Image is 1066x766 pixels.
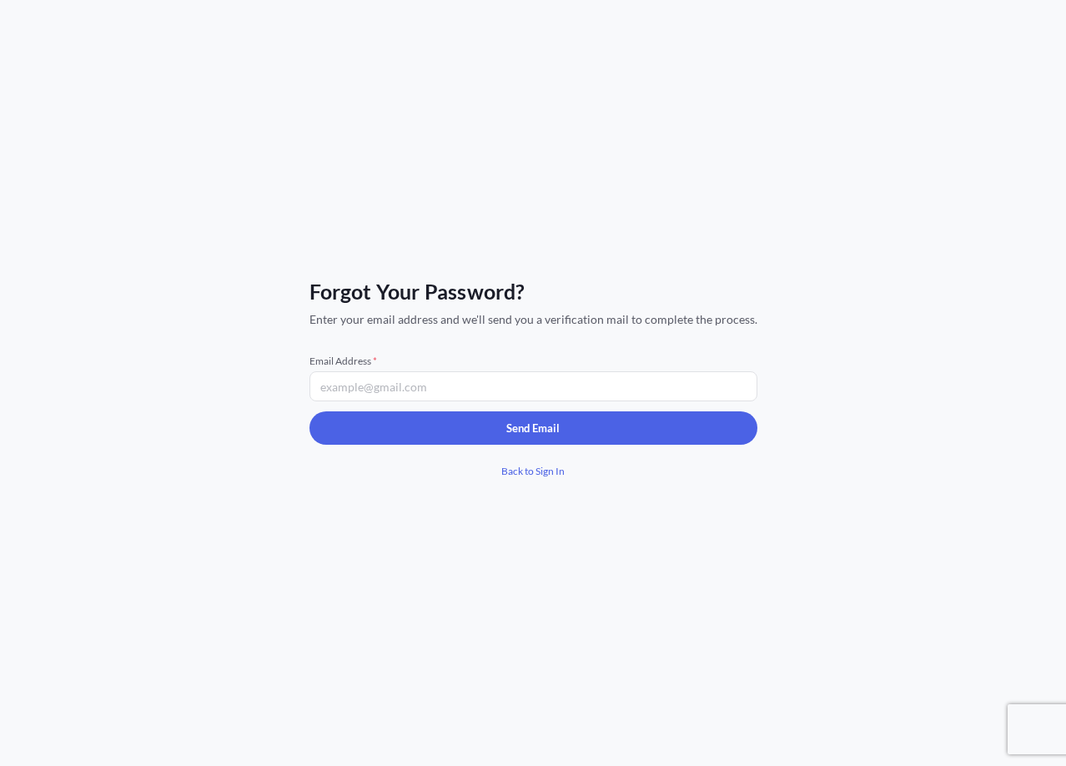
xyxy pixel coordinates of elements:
span: Enter your email address and we'll send you a verification mail to complete the process. [309,311,757,328]
button: Send Email [309,411,757,445]
span: Forgot Your Password? [309,278,757,305]
input: example@gmail.com [309,371,757,401]
a: Back to Sign In [309,455,757,488]
p: Send Email [506,420,560,436]
span: Back to Sign In [501,463,565,480]
span: Email Address [309,355,757,368]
